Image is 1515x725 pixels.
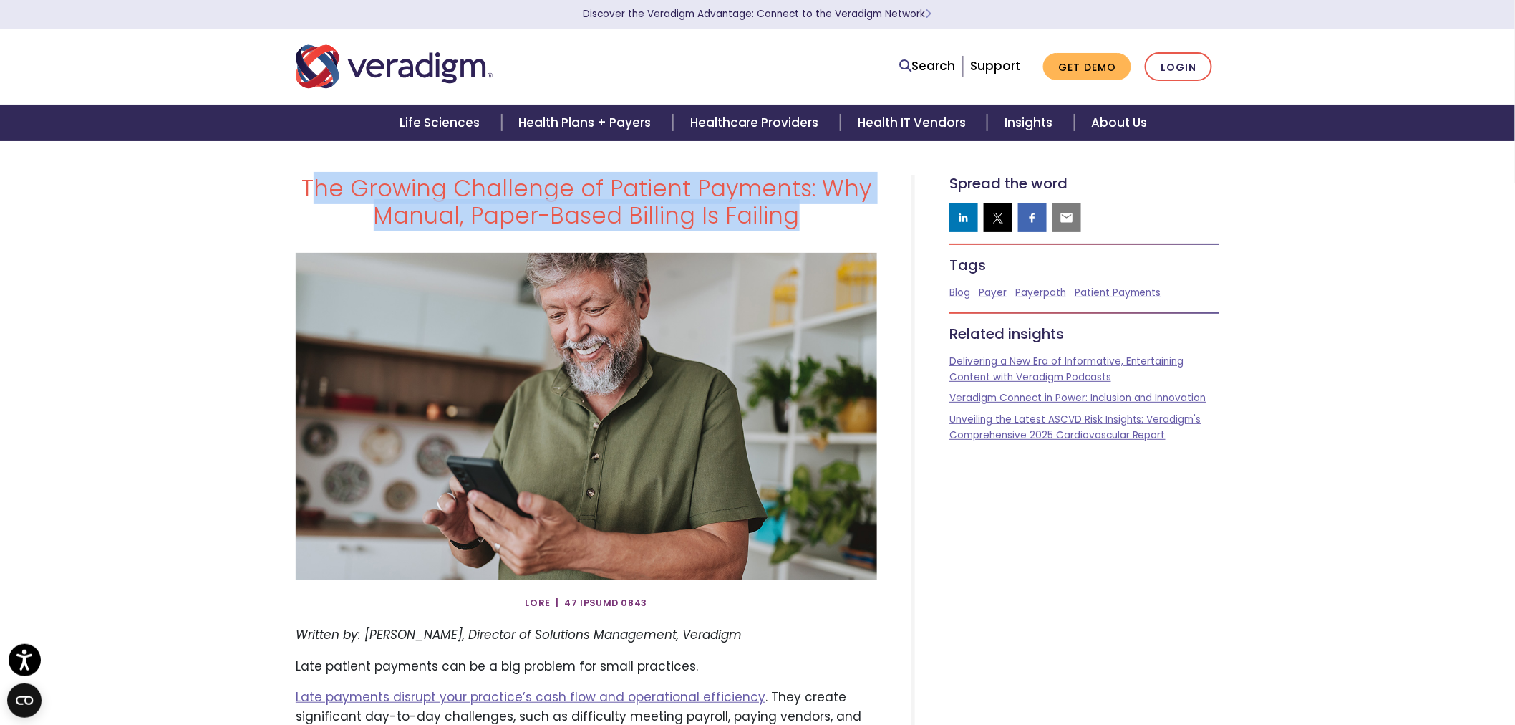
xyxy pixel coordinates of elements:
a: Health IT Vendors [841,105,987,141]
p: Late patient payments can be a big problem for small practices. [296,657,877,676]
h5: Related insights [949,325,1219,342]
a: Blog [949,286,970,299]
em: Written by: [PERSON_NAME], Director of Solutions Management, Veradigm [296,626,742,643]
h5: Spread the word [949,175,1219,192]
a: Payer [979,286,1007,299]
a: Search [899,57,955,76]
a: Support [970,57,1020,75]
a: Health Plans + Payers [502,105,673,141]
a: Patient Payments [1075,286,1161,299]
a: Payerpath [1015,286,1066,299]
a: Get Demo [1043,53,1131,81]
a: Insights [987,105,1074,141]
a: Login [1145,52,1212,82]
span: Lore | 47 Ipsumd 0843 [526,592,648,615]
a: Delivering a New Era of Informative, Entertaining Content with Veradigm Podcasts [949,355,1184,384]
button: Open CMP widget [7,683,42,718]
a: Veradigm Connect in Power: Inclusion and Innovation [949,391,1206,405]
h1: The Growing Challenge of Patient Payments: Why Manual, Paper-Based Billing Is Failing [296,175,877,230]
h5: Tags [949,256,1219,274]
a: Healthcare Providers [673,105,841,141]
a: Discover the Veradigm Advantage: Connect to the Veradigm NetworkLearn More [584,7,932,21]
a: About Us [1075,105,1165,141]
a: Unveiling the Latest ASCVD Risk Insights: Veradigm's Comprehensive 2025 Cardiovascular Report [949,413,1201,442]
img: facebook sharing button [1025,211,1040,225]
img: linkedin sharing button [957,211,971,225]
iframe: Drift Chat Widget [1241,623,1498,708]
img: twitter sharing button [991,211,1005,225]
img: Veradigm logo [296,43,493,90]
a: Late payments disrupt your practice’s cash flow and operational efficiency [296,688,765,706]
a: Life Sciences [382,105,501,141]
span: Learn More [926,7,932,21]
img: email sharing button [1060,211,1074,225]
